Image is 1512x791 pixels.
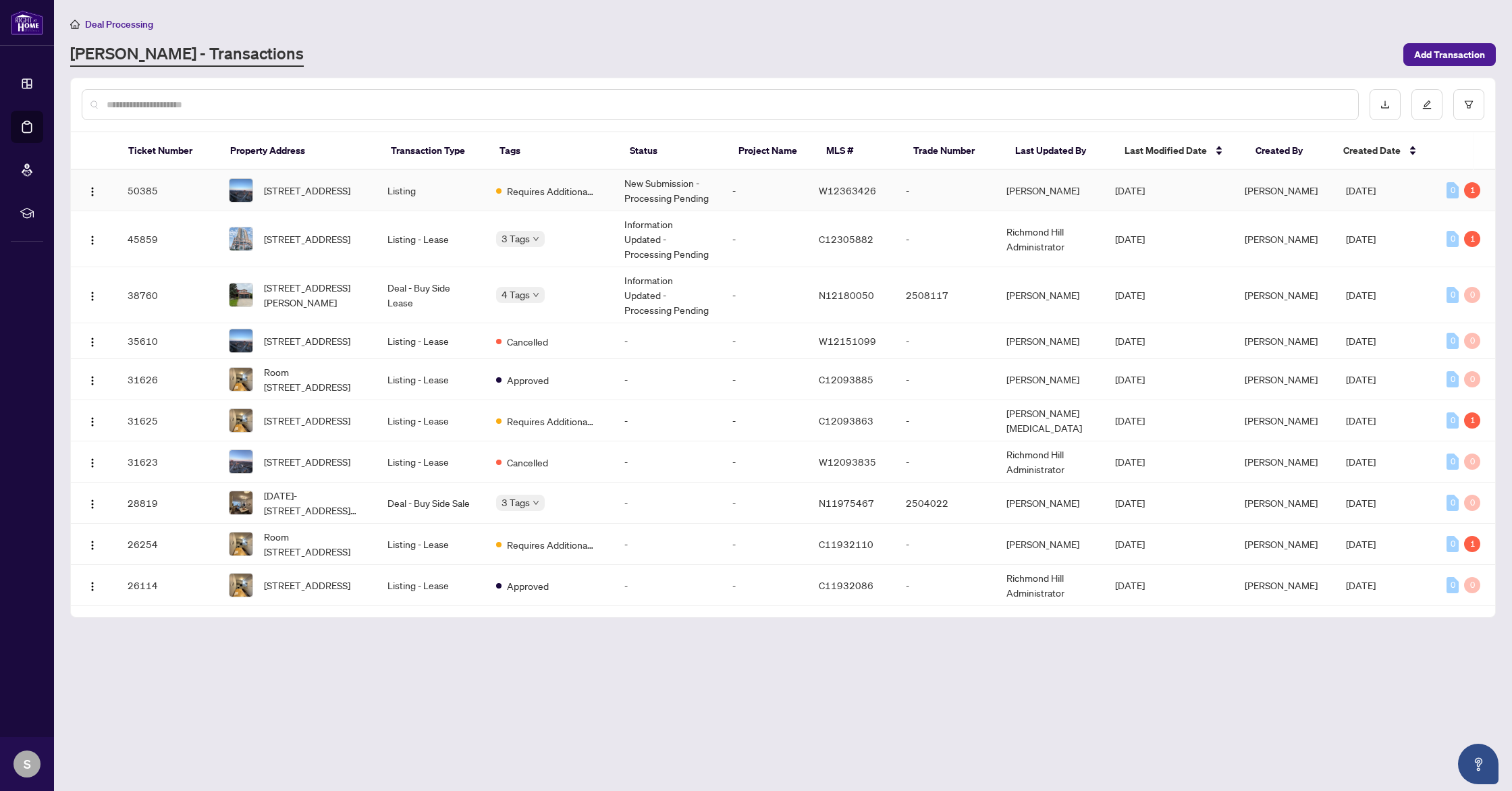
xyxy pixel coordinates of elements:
[11,10,43,35] img: logo
[87,540,98,551] img: Logo
[85,18,153,30] span: Deal Processing
[614,483,722,524] td: -
[1370,89,1401,120] button: download
[996,323,1104,359] td: [PERSON_NAME]
[614,565,722,606] td: -
[377,524,485,565] td: Listing - Lease
[819,414,873,427] span: C12093863
[996,267,1104,323] td: [PERSON_NAME]
[819,335,876,347] span: W12151099
[614,170,722,211] td: New Submission - Processing Pending
[1447,333,1459,349] div: 0
[533,292,539,298] span: down
[722,323,808,359] td: -
[87,581,98,592] img: Logo
[819,579,873,591] span: C11932086
[1346,233,1376,245] span: [DATE]
[87,375,98,386] img: Logo
[1464,371,1480,387] div: 0
[1115,373,1145,385] span: [DATE]
[1464,495,1480,511] div: 0
[24,755,31,773] span: S
[1458,744,1498,784] button: Open asap
[87,337,98,348] img: Logo
[82,330,103,352] button: Logo
[895,441,996,483] td: -
[1004,132,1114,170] th: Last Updated By
[1447,495,1459,511] div: 0
[1346,414,1376,427] span: [DATE]
[1403,43,1496,66] button: Add Transaction
[1115,335,1145,347] span: [DATE]
[507,334,548,349] span: Cancelled
[377,441,485,483] td: Listing - Lease
[722,524,808,565] td: -
[1115,414,1145,427] span: [DATE]
[1245,373,1318,385] span: [PERSON_NAME]
[895,267,996,323] td: 2508117
[377,565,485,606] td: Listing - Lease
[1115,579,1145,591] span: [DATE]
[895,211,996,267] td: -
[1447,412,1459,429] div: 0
[87,186,98,197] img: Logo
[87,458,98,468] img: Logo
[1411,89,1442,120] button: edit
[82,574,103,596] button: Logo
[502,231,530,246] span: 3 Tags
[502,495,530,510] span: 3 Tags
[264,413,350,428] span: [STREET_ADDRESS]
[1245,497,1318,509] span: [PERSON_NAME]
[82,533,103,555] button: Logo
[117,323,218,359] td: 35610
[117,359,218,400] td: 31626
[895,400,996,441] td: -
[1464,536,1480,552] div: 1
[117,267,218,323] td: 38760
[1464,287,1480,303] div: 0
[996,170,1104,211] td: [PERSON_NAME]
[507,537,595,552] span: Requires Additional Docs
[87,235,98,246] img: Logo
[1447,182,1459,198] div: 0
[230,409,252,432] img: thumbnail-img
[996,400,1104,441] td: [PERSON_NAME][MEDICAL_DATA]
[87,499,98,510] img: Logo
[264,529,366,559] span: Room [STREET_ADDRESS]
[996,359,1104,400] td: [PERSON_NAME]
[1464,454,1480,470] div: 0
[1115,289,1145,301] span: [DATE]
[1453,89,1484,120] button: filter
[1245,579,1318,591] span: [PERSON_NAME]
[895,524,996,565] td: -
[1346,538,1376,550] span: [DATE]
[533,236,539,242] span: down
[722,483,808,524] td: -
[819,538,873,550] span: C11932110
[1245,538,1318,550] span: [PERSON_NAME]
[117,211,218,267] td: 45859
[895,170,996,211] td: -
[722,267,808,323] td: -
[70,43,304,67] a: [PERSON_NAME] - Transactions
[264,454,350,469] span: [STREET_ADDRESS]
[507,455,548,470] span: Cancelled
[614,211,722,267] td: Information Updated - Processing Pending
[1447,536,1459,552] div: 0
[1245,456,1318,468] span: [PERSON_NAME]
[819,456,876,468] span: W12093835
[819,373,873,385] span: C12093885
[1447,577,1459,593] div: 0
[264,183,350,198] span: [STREET_ADDRESS]
[722,400,808,441] td: -
[507,373,549,387] span: Approved
[1422,100,1432,109] span: edit
[1464,100,1474,109] span: filter
[1414,44,1485,65] span: Add Transaction
[1346,497,1376,509] span: [DATE]
[1115,456,1145,468] span: [DATE]
[507,578,549,593] span: Approved
[377,170,485,211] td: Listing
[614,323,722,359] td: -
[1346,373,1376,385] span: [DATE]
